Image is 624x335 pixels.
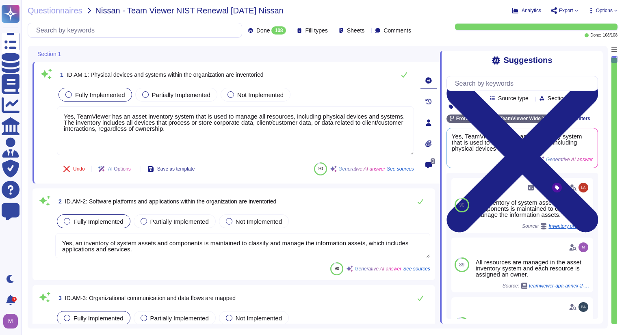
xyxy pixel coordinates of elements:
span: 90 [459,203,464,207]
img: user [578,242,588,252]
span: Fully Implemented [74,315,123,322]
span: 90 [335,266,339,271]
span: Fully Implemented [75,91,125,98]
span: 3 [55,295,62,301]
span: 2 [55,199,62,204]
img: user [3,314,18,329]
span: Undo [73,166,85,171]
span: Partially Implemented [150,218,209,225]
span: Section 1 [37,51,61,57]
img: user [578,302,588,312]
span: Nissan - Team Viewer NIST Renewal [DATE] Nissan [95,6,284,15]
span: Done: [590,33,601,37]
span: AI Options [108,166,131,171]
span: 90 [318,166,323,171]
div: All resources are managed in the asset inventory system and each resource is assigned an owner. [476,259,590,277]
span: ID.AM-2: Software platforms and applications within the organization are inventoried [65,198,277,205]
span: Export [559,8,573,13]
span: Not Implemented [237,91,284,98]
span: Options [596,8,613,13]
input: Search by keywords [451,76,598,91]
span: teamviewer-dpa-annex-2-[PERSON_NAME]-en.pdf [529,283,590,288]
textarea: Yes, an inventory of system assets and components is maintained to classify and manage the inform... [55,233,430,258]
textarea: Yes, TeamViewer has an asset inventory system that is used to manage all resources, including phy... [57,106,414,155]
button: Save as template [141,161,201,177]
span: Partially Implemented [152,91,210,98]
span: Done [256,28,270,33]
span: Fully Implemented [74,218,123,225]
div: 1 [12,297,17,302]
button: user [2,312,24,330]
span: Analytics [522,8,541,13]
span: Generative AI answer [338,166,385,171]
button: Analytics [512,7,541,14]
span: Comments [383,28,411,33]
span: Source: [503,283,590,289]
span: Generative AI answer [355,266,401,271]
span: See sources [387,166,414,171]
span: Not Implemented [236,218,282,225]
span: 89 [459,262,464,267]
span: Save as template [157,166,195,171]
img: user [578,183,588,192]
span: 1 [57,72,63,78]
span: ID.AM-1: Physical devices and systems within the organization are inventoried [67,71,264,78]
span: Questionnaires [28,6,82,15]
span: See sources [403,266,430,271]
input: Search by keywords [32,23,242,37]
span: 108 / 108 [603,33,617,37]
span: Partially Implemented [150,315,209,322]
button: Undo [57,161,91,177]
div: 108 [271,26,286,35]
span: 0 [431,158,435,164]
span: Sheets [347,28,365,33]
span: Fill types [305,28,327,33]
span: ID.AM-3: Organizational communication and data flows are mapped [65,295,236,301]
span: Not Implemented [236,315,282,322]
